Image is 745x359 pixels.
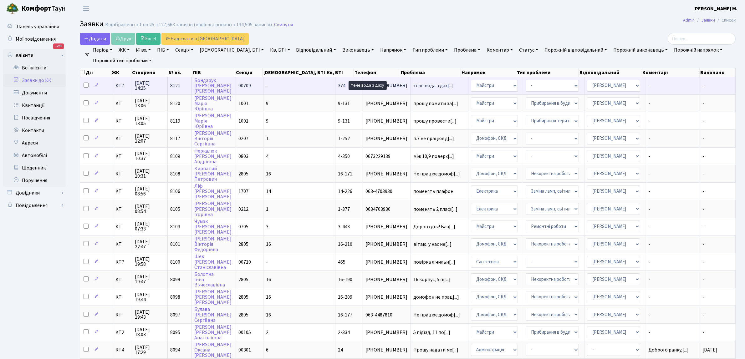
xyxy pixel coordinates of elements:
span: вітаю. у нас не[...] [413,241,452,248]
span: - [649,101,697,106]
a: Ліф[PERSON_NAME][PERSON_NAME] [194,183,232,200]
span: [DATE] 13:06 [135,98,165,108]
span: КТ [115,312,130,317]
div: Відображено з 1 по 25 з 127,663 записів (відфільтровано з 134,505 записів). [105,22,273,28]
span: 063-4703930 [365,189,408,194]
span: 16 корпус, 5 пі[...] [413,276,451,283]
span: КТ7 [115,83,130,88]
span: Панель управління [17,23,59,30]
span: - [702,82,704,89]
th: [DEMOGRAPHIC_DATA], БТІ [263,68,326,77]
a: Коментар [484,45,515,55]
span: 16-210 [338,241,352,248]
span: 8121 [170,82,180,89]
span: [DATE] 22:47 [135,239,165,249]
span: 3-443 [338,223,350,230]
a: Довідники [3,187,66,199]
span: - [702,188,704,195]
span: 9-131 [338,118,350,124]
span: 16 [266,276,271,283]
img: logo.png [6,3,19,15]
span: - [702,259,704,265]
span: [DATE] 12:07 [135,134,165,144]
span: КТ [115,224,130,229]
a: [PERSON_NAME] М. [693,5,737,13]
span: [PHONE_NUMBER] [365,330,408,335]
span: 8120 [170,100,180,107]
a: ЖК [116,45,132,55]
a: [PERSON_NAME]ВікторіяФедорівна [194,235,232,253]
span: 2805 [238,294,248,301]
span: 16-209 [338,294,352,301]
span: - [649,83,697,88]
span: - [649,207,697,212]
span: 0212 [238,206,248,213]
span: 2805 [238,311,248,318]
span: - [702,223,704,230]
span: 1707 [238,188,248,195]
a: [PERSON_NAME][PERSON_NAME]Анатоліївна [194,324,232,341]
div: тече вода з даху [349,81,387,90]
span: [DATE] 08:54 [135,204,165,214]
a: Бондарук[PERSON_NAME][PERSON_NAME] [194,77,232,94]
th: Дії [80,68,111,77]
a: Контакти [3,124,66,137]
a: Тип проблеми [410,45,450,55]
span: [PHONE_NUMBER] [365,136,408,141]
a: Admin [683,17,695,23]
span: 063-4487810 [365,312,408,317]
a: Порожній тип проблеми [90,55,154,66]
span: 9 [266,100,268,107]
span: [PHONE_NUMBER] [365,295,408,300]
span: Прошу надати ме[...] [413,346,458,353]
th: ЖК [111,68,131,77]
a: Заявки до КК [3,74,66,87]
span: прошу помити за[...] [413,100,458,107]
span: [DATE] 19:43 [135,310,165,320]
a: [PERSON_NAME][PERSON_NAME]Ігорівна [194,200,232,218]
nav: breadcrumb [674,14,745,27]
span: КТ [115,295,130,300]
a: Кв, БТІ [268,45,292,55]
span: [PHONE_NUMBER] [365,242,408,247]
th: Створено [131,68,168,77]
a: Посвідчення [3,112,66,124]
a: Заявки [701,17,715,23]
span: 8100 [170,259,180,265]
span: 00710 [238,259,251,265]
span: Заявки [80,18,104,29]
span: - [649,330,697,335]
span: КТ [115,171,130,176]
span: [DATE] 13:05 [135,116,165,126]
span: 16 [266,311,271,318]
span: тече вода з дах[...] [413,82,454,89]
a: Всі клієнти [3,62,66,74]
span: 16-171 [338,170,352,177]
span: Таун [21,3,66,14]
span: - [649,154,697,159]
a: Проблема [452,45,483,55]
span: 24 [338,346,343,353]
span: КТ2 [115,330,130,335]
a: Адреси [3,137,66,149]
span: 2-334 [338,329,350,336]
span: 9 [266,118,268,124]
span: Доброго ранку,[...] [649,346,689,353]
a: Панель управління [3,20,66,33]
a: Повідомлення [3,199,66,212]
span: [DATE] 19:44 [135,292,165,302]
span: 16 [266,294,271,301]
span: - [702,329,704,336]
span: [PHONE_NUMBER] [365,347,408,352]
th: Тип проблеми [516,68,579,77]
span: - [702,241,704,248]
span: 4 [266,153,268,160]
span: [DATE] 08:56 [135,186,165,196]
span: [PHONE_NUMBER] [365,119,408,124]
span: - [649,312,697,317]
span: 465 [338,259,345,265]
span: 8106 [170,188,180,195]
span: 00105 [238,329,251,336]
a: Булава[PERSON_NAME]Сергіївна [194,306,232,324]
span: Не працює домоф[...] [413,311,460,318]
